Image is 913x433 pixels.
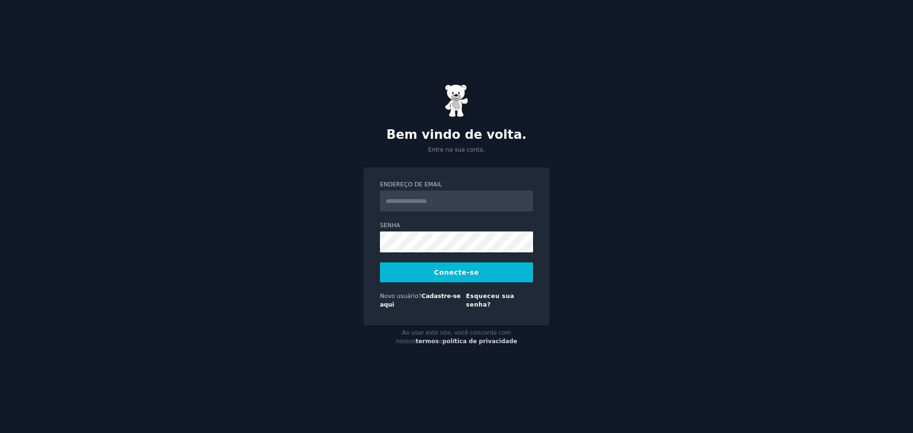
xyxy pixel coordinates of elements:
[442,338,517,345] a: política de privacidade
[396,329,511,345] font: Ao usar este site, você concorda com nossos
[428,146,485,153] font: Entre na sua conta.
[434,269,479,276] font: Conecte-se
[380,293,421,299] font: Novo usuário?
[380,222,400,229] font: Senha
[416,338,439,345] a: termos
[380,293,461,308] a: Cadastre-se aqui
[380,262,533,282] button: Conecte-se
[386,127,526,142] font: Bem vindo de volta.
[466,293,515,308] a: Esqueceu sua senha?
[380,181,442,188] font: Endereço de email
[439,338,443,345] font: e
[445,84,468,117] img: Ursinho de goma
